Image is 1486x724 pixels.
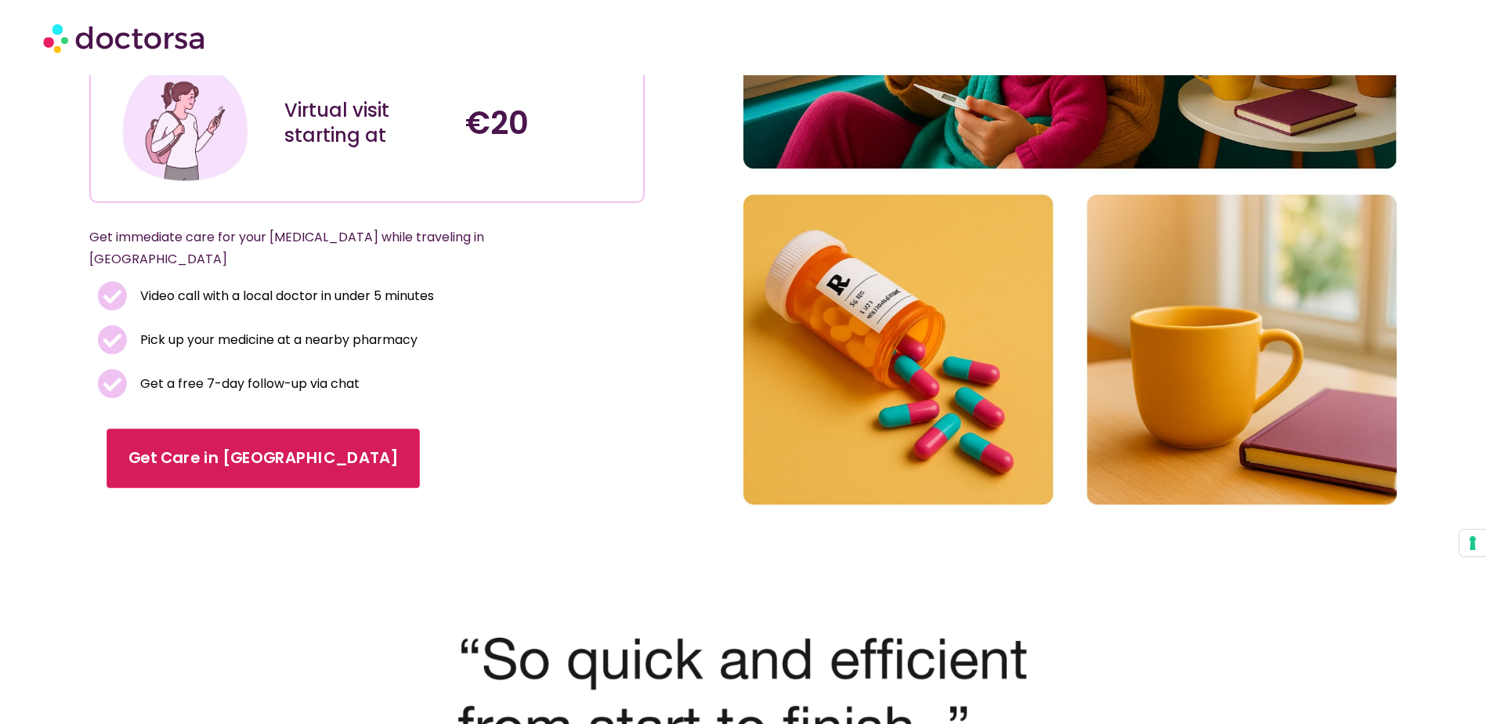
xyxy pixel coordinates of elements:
span: Video call with a local doctor in under 5 minutes [136,285,434,307]
span: Pick up your medicine at a nearby pharmacy [136,329,418,351]
div: Virtual visit starting at [284,98,450,148]
a: Get Care in [GEOGRAPHIC_DATA] [107,429,420,488]
button: Your consent preferences for tracking technologies [1459,530,1486,556]
span: Get Care in [GEOGRAPHIC_DATA] [128,447,398,470]
h4: €20 [465,104,631,142]
span: Get a free 7-day follow-up via chat [136,373,360,395]
img: Illustration depicting a young woman in a casual outfit, engaged with her smartphone. She has a p... [119,56,251,189]
p: Get immediate care for your [MEDICAL_DATA] while traveling in [GEOGRAPHIC_DATA] [89,226,607,270]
